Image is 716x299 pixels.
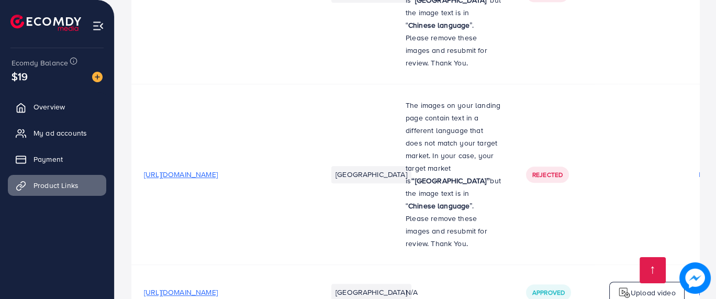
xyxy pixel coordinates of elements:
span: The images on your landing page contain text in a different language that does not match your tar... [406,100,500,186]
span: [URL][DOMAIN_NAME] [144,287,218,297]
span: Overview [33,102,65,112]
span: [URL][DOMAIN_NAME] [144,169,218,180]
span: Ecomdy Balance [12,58,68,68]
strong: Chinese language [408,201,470,211]
span: $19 [12,69,28,84]
a: Overview [8,96,106,117]
a: My ad accounts [8,123,106,143]
span: Payment [33,154,63,164]
strong: Chinese language [408,20,470,30]
a: Payment [8,149,106,170]
span: My ad accounts [33,128,87,138]
a: Product Links [8,175,106,196]
strong: “[GEOGRAPHIC_DATA]” [411,175,490,186]
img: menu [92,20,104,32]
span: Rejected [532,170,563,179]
span: N/A [406,287,418,297]
span: but the image text is in “ [406,175,501,211]
img: logo [10,15,81,31]
p: Upload video [631,286,676,299]
span: Product Links [33,180,79,191]
span: Approved [532,288,565,297]
img: image [679,262,711,294]
img: logo [618,286,631,299]
img: image [92,72,103,82]
li: [GEOGRAPHIC_DATA] [331,166,411,183]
